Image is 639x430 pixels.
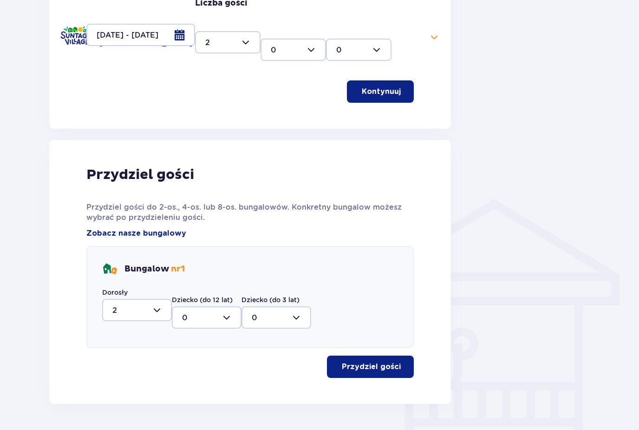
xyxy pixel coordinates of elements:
[102,288,128,297] label: Dorosły
[327,356,414,378] button: Przydziel gości
[124,264,185,275] p: Bungalow
[347,80,414,103] button: Kontynuuj
[362,86,401,97] p: Kontynuuj
[102,262,117,277] img: bungalows Icon
[342,362,401,372] p: Przydziel gości
[86,166,194,184] p: Przydziel gości
[171,264,185,274] span: nr 1
[86,228,186,238] a: Zobacz nasze bungalowy
[172,295,233,304] label: Dziecko (do 12 lat)
[241,295,300,304] label: Dziecko (do 3 lat)
[86,202,414,223] p: Przydziel gości do 2-os., 4-os. lub 8-os. bungalowów. Konkretny bungalow możesz wybrać po przydzi...
[60,26,92,45] img: Suntago Village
